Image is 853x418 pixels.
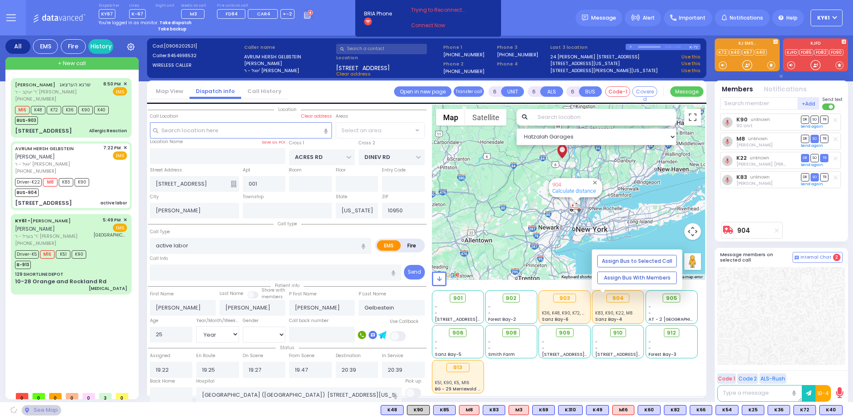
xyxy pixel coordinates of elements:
[715,41,780,47] label: KJ EMS...
[648,304,651,310] span: -
[405,378,421,385] label: Pick up
[722,85,753,94] button: Members
[816,385,831,402] button: 10-4
[559,329,570,337] span: 909
[793,405,816,415] div: BLS
[33,39,58,54] div: EMS
[595,339,598,345] span: -
[15,240,56,247] span: [PHONE_NUMBER]
[15,161,100,168] span: יואל - ר' [PERSON_NAME]
[532,405,555,415] div: BLS
[155,3,174,8] label: Night unit
[689,44,701,50] div: K-72
[59,178,73,186] span: K83
[811,10,843,26] button: KY61
[15,250,39,259] span: Driver-K5
[152,52,242,59] label: Caller:
[435,310,437,316] span: -
[488,310,491,316] span: -
[833,254,841,261] span: 2
[435,380,469,386] span: K51, K90, K5, M16
[443,60,494,68] span: Phone 2
[123,217,127,224] span: ✕
[434,269,461,280] img: Google
[181,3,207,8] label: Medic on call
[550,67,658,74] a: [STREET_ADDRESS][PERSON_NAME][US_STATE]
[103,81,121,87] span: 8:50 PM
[382,167,406,174] label: Entry Code
[569,202,582,212] div: 904
[164,43,197,49] span: [0906202521]
[436,109,465,126] button: Show street map
[501,86,524,97] button: UNIT
[15,116,38,125] span: BUS-903
[552,181,561,188] a: 904
[509,405,529,415] div: ALS
[99,3,120,8] label: Dispatcher
[488,316,516,322] span: Forest Bay-2
[15,217,30,224] span: KY61 -
[801,181,823,186] a: Send again
[820,173,828,181] span: TR
[681,67,701,74] a: Use this
[459,405,479,415] div: ALS KJ
[150,194,159,200] label: City
[78,106,93,114] span: K90
[33,13,88,23] img: Logo
[822,96,843,103] span: Send text
[817,14,830,22] span: KY61
[15,261,31,269] span: B-913
[550,44,626,51] label: Last 3 location
[483,405,505,415] div: BLS
[301,113,332,120] label: Clear address
[123,81,127,88] span: ✕
[22,405,61,415] div: See map
[15,271,63,277] div: 129 SHORTLINE DEPOT
[801,254,831,260] span: Internal Chat
[664,405,686,415] div: BLS
[435,316,514,322] span: [STREET_ADDRESS][PERSON_NAME]
[597,255,677,267] button: Assign Bus to Selected Call
[62,106,77,114] span: K36
[820,154,828,162] span: TR
[56,250,70,259] span: K51
[605,86,630,97] button: Code-1
[100,200,127,206] div: active labor
[150,167,182,174] label: Street Address
[736,116,748,123] a: K90
[336,113,348,120] label: Areas
[150,229,170,235] label: Call Type
[582,15,588,21] img: message.svg
[15,88,91,96] span: ר' יעקב - ר' [PERSON_NAME]
[506,329,517,337] span: 908
[5,39,30,54] div: All
[811,135,819,143] span: SO
[226,10,238,17] span: FD84
[72,250,86,259] span: K90
[16,393,28,399] span: 0
[801,162,823,167] a: Send again
[15,199,72,207] div: [STREET_ADDRESS]
[336,353,361,359] label: Destination
[150,122,332,138] input: Search location here
[435,304,437,310] span: -
[729,49,741,55] a: K40
[443,44,494,51] span: Phone 1
[342,126,382,135] span: Select an area
[435,339,437,345] span: -
[150,317,158,324] label: Age
[99,9,115,19] span: KY67
[244,60,333,67] label: [PERSON_NAME]
[60,81,91,88] span: שרגא הערצאג
[262,287,285,293] small: Share with
[670,86,703,97] button: Message
[612,405,634,415] div: ALS
[811,116,819,123] span: SO
[764,85,807,94] button: Notifications
[497,60,548,68] span: Phone 4
[113,87,127,96] span: EMS
[217,3,295,8] label: Fire units on call
[542,339,544,345] span: -
[99,20,158,26] span: You're logged in as monitor.
[542,310,600,316] span: K36, K48, K90, K72, M16, K40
